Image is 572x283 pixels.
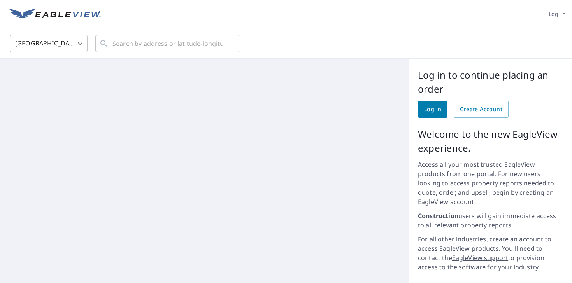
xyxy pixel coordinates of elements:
a: EagleView support [452,253,509,262]
a: Log in [418,101,447,118]
p: Welcome to the new EagleView experience. [418,127,563,155]
p: Log in to continue placing an order [418,68,563,96]
p: users will gain immediate access to all relevant property reports. [418,211,563,230]
strong: Construction [418,211,458,220]
div: [GEOGRAPHIC_DATA] [10,33,88,54]
span: Create Account [460,105,502,114]
span: Log in [424,105,441,114]
img: EV Logo [9,9,101,20]
input: Search by address or latitude-longitude [112,33,223,54]
a: Create Account [454,101,509,118]
p: For all other industries, create an account to access EagleView products. You'll need to contact ... [418,234,563,272]
span: Log in [549,9,566,19]
p: Access all your most trusted EagleView products from one portal. For new users looking to access ... [418,160,563,206]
